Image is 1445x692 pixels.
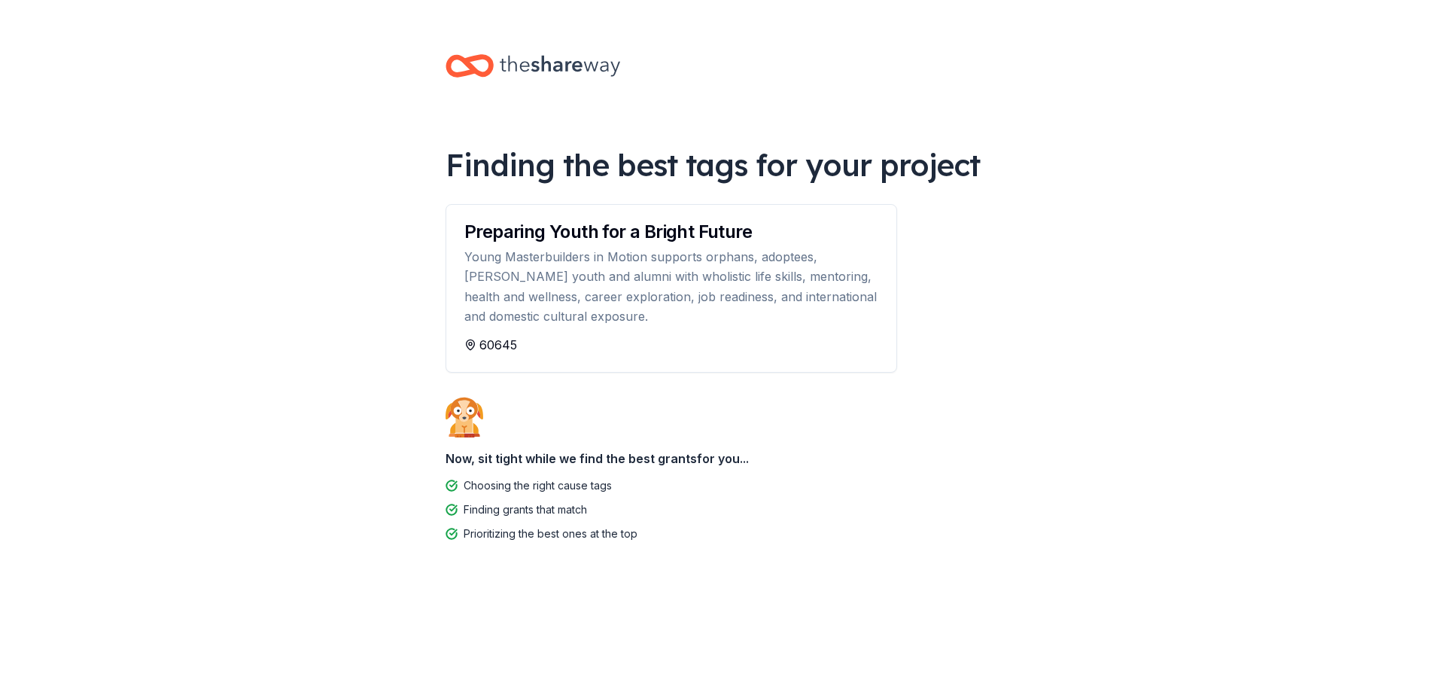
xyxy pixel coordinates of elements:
[464,501,587,519] div: Finding grants that match
[464,525,637,543] div: Prioritizing the best ones at the top
[446,144,999,186] div: Finding the best tags for your project
[446,444,999,474] div: Now, sit tight while we find the best grants for you...
[464,336,878,354] div: 60645
[446,397,483,437] img: Dog waiting patiently
[464,477,612,495] div: Choosing the right cause tags
[464,223,878,241] div: Preparing Youth for a Bright Future
[464,247,878,327] div: Young Masterbuilders in Motion supports orphans, adoptees, [PERSON_NAME] youth and alumni with wh...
